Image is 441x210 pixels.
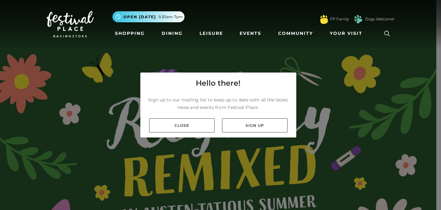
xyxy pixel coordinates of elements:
[327,28,368,39] a: Your Visit
[197,28,226,39] a: Leisure
[159,28,185,39] a: Dining
[112,28,147,39] a: Shopping
[237,28,264,39] a: Events
[158,14,183,20] span: 9.30am-7pm
[196,78,241,89] h4: Hello there!
[145,96,291,111] p: Sign up to our mailing list to keep up to date with all the latest news and events from Festival ...
[123,14,156,20] span: Open [DATE]
[149,118,215,132] a: Close
[222,118,288,132] a: Sign up
[330,16,349,22] a: FP Family
[365,16,394,22] a: Dogs Welcome!
[47,11,94,37] img: Festival Place Logo
[330,30,362,37] span: Your Visit
[112,11,184,22] button: Open [DATE] 9.30am-7pm
[276,28,315,39] a: Community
